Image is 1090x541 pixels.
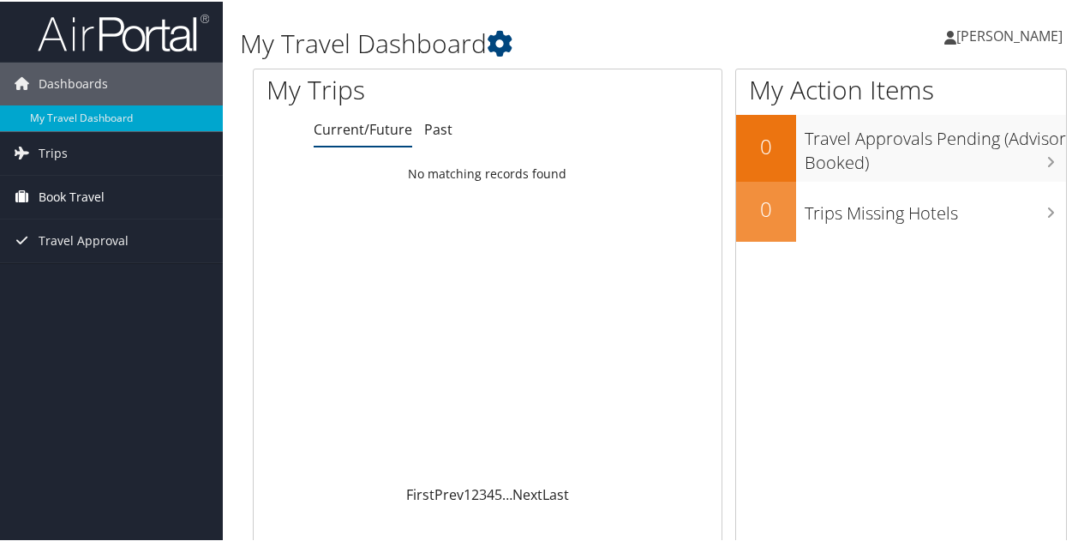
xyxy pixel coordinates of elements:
a: Last [542,484,569,502]
span: Trips [39,130,68,173]
img: airportal-logo.png [38,11,209,51]
a: First [406,484,434,502]
a: [PERSON_NAME] [944,9,1080,60]
h1: My Trips [267,70,513,106]
h2: 0 [736,193,796,222]
td: No matching records found [254,157,722,188]
a: 0Trips Missing Hotels [736,180,1066,240]
a: 0Travel Approvals Pending (Advisor Booked) [736,113,1066,179]
h1: My Travel Dashboard [240,24,800,60]
span: Travel Approval [39,218,129,261]
span: … [502,484,512,502]
a: 4 [487,484,494,502]
h1: My Action Items [736,70,1066,106]
a: Next [512,484,542,502]
a: 1 [464,484,471,502]
h3: Trips Missing Hotels [805,191,1066,224]
h3: Travel Approvals Pending (Advisor Booked) [805,117,1066,173]
a: 5 [494,484,502,502]
a: 2 [471,484,479,502]
a: Prev [434,484,464,502]
span: [PERSON_NAME] [956,25,1063,44]
a: 3 [479,484,487,502]
a: Past [424,118,452,137]
a: Current/Future [314,118,412,137]
h2: 0 [736,130,796,159]
span: Book Travel [39,174,105,217]
span: Dashboards [39,61,108,104]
